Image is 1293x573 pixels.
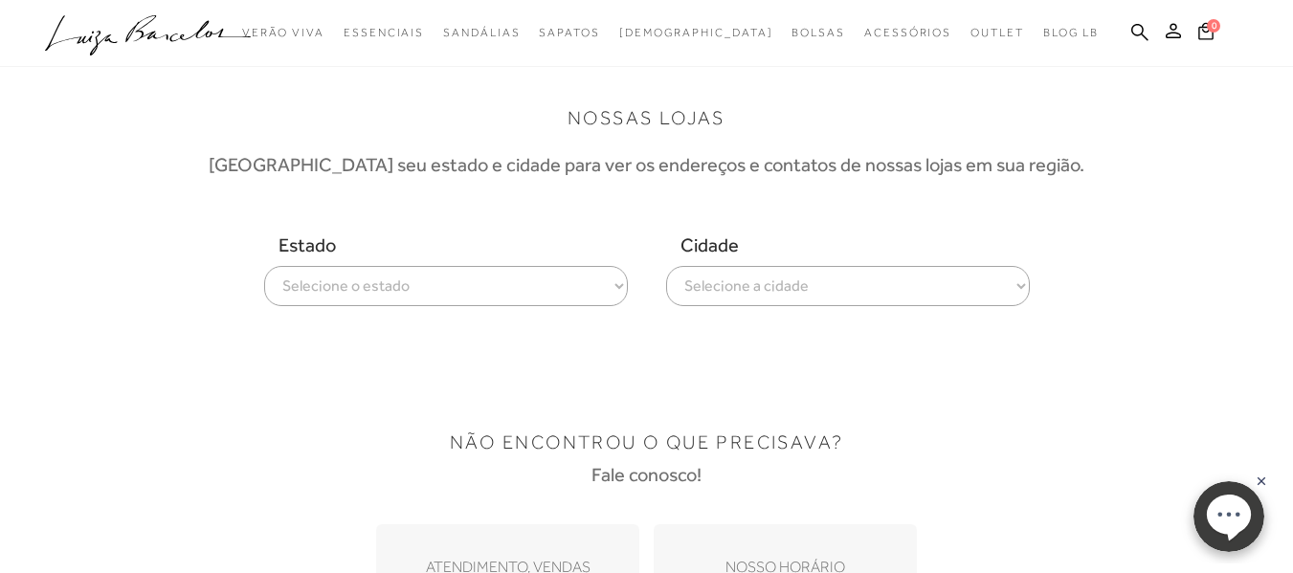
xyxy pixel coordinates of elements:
[443,26,520,39] span: Sandálias
[539,26,599,39] span: Sapatos
[539,15,599,51] a: categoryNavScreenReaderText
[591,463,702,486] h3: Fale conosco!
[666,233,1030,256] span: Cidade
[970,15,1024,51] a: categoryNavScreenReaderText
[209,153,1084,176] h3: [GEOGRAPHIC_DATA] seu estado e cidade para ver os endereços e contatos de nossas lojas em sua reg...
[970,26,1024,39] span: Outlet
[450,430,844,453] h1: NÃO ENCONTROU O QUE PRECISAVA?
[864,26,951,39] span: Acessórios
[344,26,424,39] span: Essenciais
[242,26,324,39] span: Verão Viva
[443,15,520,51] a: categoryNavScreenReaderText
[619,15,773,51] a: noSubCategoriesText
[864,15,951,51] a: categoryNavScreenReaderText
[619,26,773,39] span: [DEMOGRAPHIC_DATA]
[1043,26,1099,39] span: BLOG LB
[264,233,628,256] span: Estado
[568,106,725,129] h1: NOSSAS LOJAS
[791,26,845,39] span: Bolsas
[1193,21,1219,47] button: 0
[1043,15,1099,51] a: BLOG LB
[242,15,324,51] a: categoryNavScreenReaderText
[791,15,845,51] a: categoryNavScreenReaderText
[344,15,424,51] a: categoryNavScreenReaderText
[1207,19,1220,33] span: 0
